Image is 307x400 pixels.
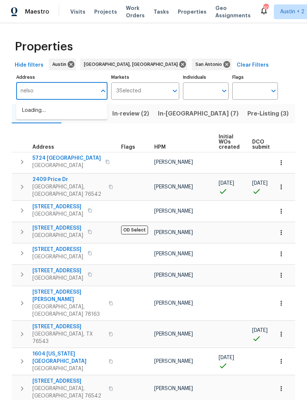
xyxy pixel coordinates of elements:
span: [DATE] [252,328,268,333]
span: [GEOGRAPHIC_DATA], TX 76543 [32,330,104,345]
span: Tasks [153,9,169,14]
span: [GEOGRAPHIC_DATA] [32,210,83,218]
div: Austin [49,59,76,70]
span: Visits [70,8,85,15]
span: OD Select [121,226,148,234]
span: [PERSON_NAME] [154,332,193,337]
span: [GEOGRAPHIC_DATA], [GEOGRAPHIC_DATA] 78163 [32,303,104,318]
span: [GEOGRAPHIC_DATA] [32,275,83,282]
span: 1604 [US_STATE][GEOGRAPHIC_DATA] [32,350,104,365]
div: [GEOGRAPHIC_DATA], [GEOGRAPHIC_DATA] [80,59,187,70]
span: [GEOGRAPHIC_DATA] [32,232,83,239]
span: HPM [154,145,166,150]
span: Projects [94,8,117,15]
label: Address [16,75,107,79]
span: [STREET_ADDRESS] [32,378,104,385]
button: Clear Filters [234,59,272,72]
span: [GEOGRAPHIC_DATA] [32,162,101,169]
span: Hide filters [15,61,43,70]
button: Open [268,86,279,96]
button: Close [98,86,108,96]
label: Flags [232,75,278,79]
span: In-[GEOGRAPHIC_DATA] (7) [158,109,239,119]
input: Search ... [16,82,96,100]
button: Open [170,86,180,96]
button: Hide filters [12,59,46,72]
span: 2409 Price Dr [32,176,104,183]
span: Flags [121,145,135,150]
span: [PERSON_NAME] [154,251,193,256]
span: In-review (2) [112,109,149,119]
span: [GEOGRAPHIC_DATA] [32,365,104,372]
span: [STREET_ADDRESS] [32,203,83,210]
span: [PERSON_NAME] [154,160,193,165]
span: [STREET_ADDRESS] [32,323,104,330]
span: [DATE] [252,181,268,186]
span: [GEOGRAPHIC_DATA], [GEOGRAPHIC_DATA] 76542 [32,183,104,198]
span: [STREET_ADDRESS] [32,224,83,232]
div: Loading… [16,102,107,120]
span: Maestro [25,8,49,15]
span: Initial WOs created [219,134,240,150]
span: DCO submitted [252,139,279,150]
span: Pre-Listing (3) [247,109,289,119]
span: [STREET_ADDRESS] [32,246,83,253]
span: [PERSON_NAME] [154,301,193,306]
span: Austin [52,61,69,68]
span: [DATE] [219,181,234,186]
span: Properties [178,8,207,15]
label: Markets [111,75,180,79]
label: Individuals [183,75,229,79]
span: [PERSON_NAME] [154,230,193,235]
span: [STREET_ADDRESS][PERSON_NAME] [32,289,104,303]
span: San Antonio [195,61,225,68]
span: Clear Filters [237,61,269,70]
span: [GEOGRAPHIC_DATA], [GEOGRAPHIC_DATA] 76542 [32,385,104,400]
span: [PERSON_NAME] [154,359,193,364]
button: Open [219,86,229,96]
span: [PERSON_NAME] [154,386,193,391]
span: [STREET_ADDRESS] [32,267,83,275]
span: Properties [15,43,73,50]
div: 30 [263,4,268,12]
span: Work Orders [126,4,145,19]
span: [GEOGRAPHIC_DATA], [GEOGRAPHIC_DATA] [84,61,181,68]
span: Geo Assignments [215,4,251,19]
span: [PERSON_NAME] [154,184,193,190]
span: [DATE] [219,355,234,360]
span: [GEOGRAPHIC_DATA] [32,253,83,261]
span: Austin + 2 [280,8,304,15]
span: 3 Selected [116,88,141,94]
span: [PERSON_NAME] [154,209,193,214]
span: 5724 [GEOGRAPHIC_DATA] [32,155,101,162]
div: San Antonio [192,59,232,70]
span: Address [32,145,54,150]
span: [PERSON_NAME] [154,273,193,278]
